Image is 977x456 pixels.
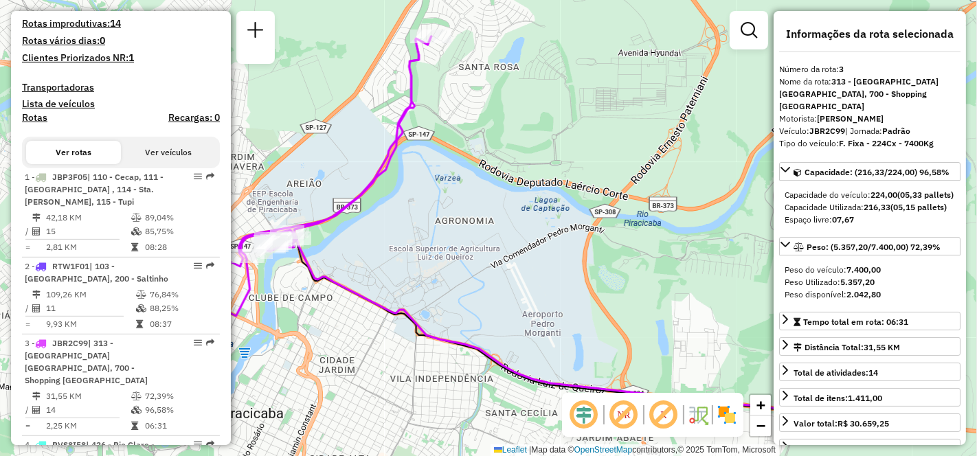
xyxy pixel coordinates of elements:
[779,337,961,356] a: Distância Total:31,55 KM
[807,242,941,252] span: Peso: (5.357,20/7.400,00) 72,39%
[25,301,32,315] td: /
[45,403,131,417] td: 14
[803,317,908,327] span: Tempo total em rota: 06:31
[52,261,89,271] span: RTW1F01
[25,172,164,207] span: | 110 - Cecap, 111 - [GEOGRAPHIC_DATA] , 114 - Sta. [PERSON_NAME], 115 - Tupi
[779,63,961,76] div: Número da rota:
[25,338,148,385] span: | 313 - [GEOGRAPHIC_DATA] [GEOGRAPHIC_DATA], 700 - Shopping [GEOGRAPHIC_DATA]
[25,261,168,284] span: 2 -
[846,264,881,275] strong: 7.400,00
[890,202,947,212] strong: (05,15 pallets)
[45,225,131,238] td: 15
[25,225,32,238] td: /
[131,392,142,400] i: % de utilização do peso
[22,18,220,30] h4: Rotas improdutivas:
[242,16,269,47] a: Nova sessão e pesquisa
[779,183,961,231] div: Capacidade: (216,33/224,00) 96,58%
[491,444,779,456] div: Map data © contributors,© 2025 TomTom, Microsoft
[25,317,32,331] td: =
[32,290,41,299] i: Distância Total
[809,126,845,136] strong: JBR2C99
[25,172,164,207] span: 1 -
[779,413,961,432] a: Valor total:R$ 30.659,25
[779,312,961,330] a: Tempo total em rota: 06:31
[22,98,220,110] h4: Lista de veículos
[194,339,202,347] em: Opções
[45,288,135,301] td: 109,26 KM
[838,418,889,429] strong: R$ 30.659,25
[779,76,939,111] strong: 313 - [GEOGRAPHIC_DATA] [GEOGRAPHIC_DATA], 700 - Shopping [GEOGRAPHIC_DATA]
[687,404,709,426] img: Fluxo de ruas
[25,261,168,284] span: | 103 - [GEOGRAPHIC_DATA], 200 - Saltinho
[750,415,771,436] a: Zoom out
[779,363,961,381] a: Total de atividades:14
[494,445,527,455] a: Leaflet
[144,419,214,433] td: 06:31
[871,190,897,200] strong: 224,00
[100,34,105,47] strong: 0
[22,52,220,64] h4: Clientes Priorizados NR:
[149,317,214,331] td: 08:37
[864,202,890,212] strong: 216,33
[568,398,600,431] span: Ocultar deslocamento
[574,445,633,455] a: OpenStreetMap
[607,398,640,431] span: Exibir NR
[882,126,910,136] strong: Padrão
[716,404,738,426] img: Exibir/Ocultar setores
[52,338,88,348] span: JBR2C99
[779,27,961,41] h4: Informações da rota selecionada
[136,320,143,328] i: Tempo total em rota
[22,112,47,124] a: Rotas
[845,126,910,136] span: | Jornada:
[848,393,882,403] strong: 1.411,00
[149,288,214,301] td: 76,84%
[32,304,41,312] i: Total de Atividades
[846,289,881,299] strong: 2.042,80
[128,52,134,64] strong: 1
[206,440,214,448] em: Rota exportada
[25,240,32,254] td: =
[779,76,961,113] div: Nome da rota:
[785,214,955,226] div: Espaço livre:
[131,227,142,236] i: % de utilização da cubagem
[144,240,214,254] td: 08:28
[794,341,900,354] div: Distância Total:
[194,440,202,448] em: Opções
[779,237,961,255] a: Peso: (5.357,20/7.400,00) 72,39%
[864,342,900,352] span: 31,55 KM
[144,403,214,417] td: 96,58%
[897,190,954,200] strong: (05,33 pallets)
[794,443,891,455] div: Jornada Motorista: 09:20
[136,304,146,312] i: % de utilização da cubagem
[779,137,961,150] div: Tipo do veículo:
[779,162,961,181] a: Capacidade: (216,33/224,00) 96,58%
[206,172,214,181] em: Rota exportada
[785,189,955,201] div: Capacidade do veículo:
[144,389,214,403] td: 72,39%
[206,262,214,270] em: Rota exportada
[32,227,41,236] i: Total de Atividades
[25,338,148,385] span: 3 -
[32,392,41,400] i: Distância Total
[45,240,131,254] td: 2,81 KM
[25,419,32,433] td: =
[817,113,884,124] strong: [PERSON_NAME]
[794,392,882,404] div: Total de itens:
[52,440,86,450] span: PVS8I58
[839,138,934,148] strong: F. Fixa - 224Cx - 7400Kg
[144,225,214,238] td: 85,75%
[785,288,955,301] div: Peso disponível:
[756,417,765,434] span: −
[750,395,771,415] a: Zoom in
[32,214,41,222] i: Distância Total
[131,422,138,430] i: Tempo total em rota
[779,258,961,306] div: Peso: (5.357,20/7.400,00) 72,39%
[529,445,531,455] span: |
[22,35,220,47] h4: Rotas vários dias:
[194,172,202,181] em: Opções
[131,214,142,222] i: % de utilização do peso
[32,406,41,414] i: Total de Atividades
[45,301,135,315] td: 11
[168,112,220,124] h4: Recargas: 0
